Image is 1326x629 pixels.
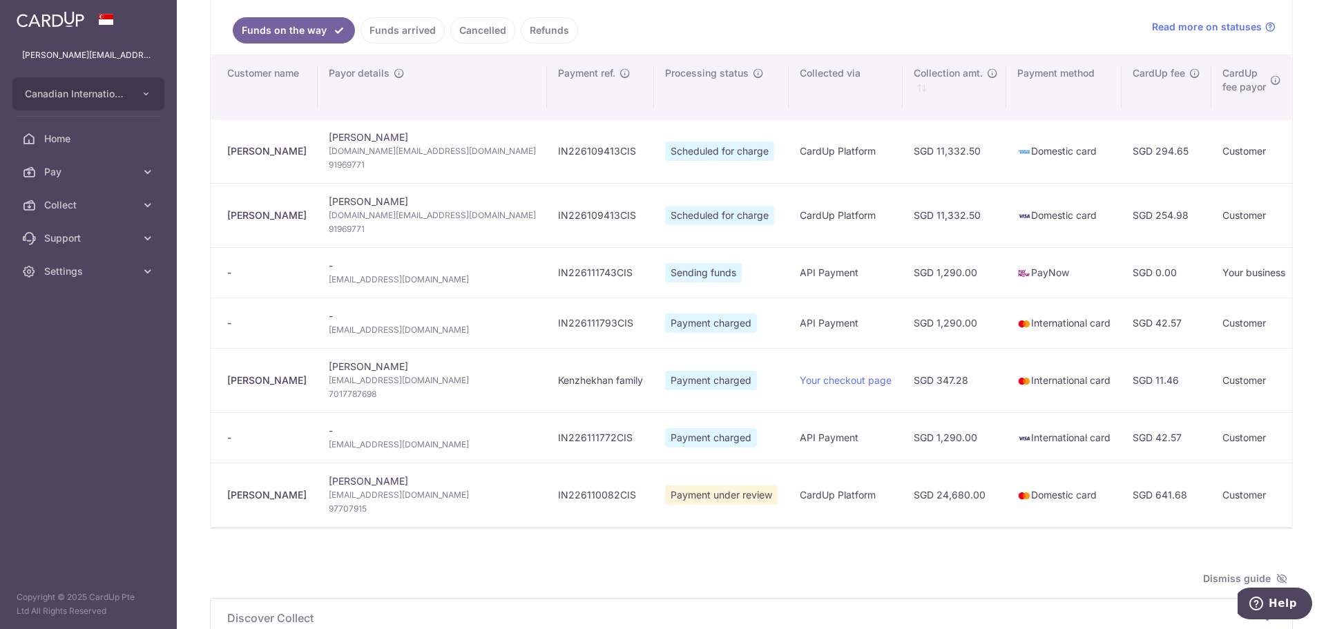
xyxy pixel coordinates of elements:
span: 91969771 [329,158,536,172]
img: paynow-md-4fe65508ce96feda548756c5ee0e473c78d4820b8ea51387c6e4ad89e58a5e61.png [1017,267,1031,280]
th: Customer name [211,55,318,119]
td: IN226111743CIS [547,247,654,298]
span: [EMAIL_ADDRESS][DOMAIN_NAME] [329,438,536,452]
td: Customer [1211,412,1296,463]
td: IN226111772CIS [547,412,654,463]
div: [PERSON_NAME] [227,144,307,158]
td: SGD 11,332.50 [903,183,1006,247]
span: Processing status [665,66,749,80]
td: [PERSON_NAME] [318,463,547,527]
div: - [227,316,307,330]
td: IN226109413CIS [547,183,654,247]
td: SGD 11,332.50 [903,119,1006,183]
th: Payor details [318,55,547,119]
a: Read more on statuses [1152,20,1276,34]
td: [PERSON_NAME] [318,119,547,183]
span: Payment ref. [558,66,615,80]
span: CardUp fee [1133,66,1185,80]
td: API Payment [789,412,903,463]
th: Processing status [654,55,789,119]
td: CardUp Platform [789,463,903,527]
span: Sending funds [665,263,742,282]
span: [EMAIL_ADDRESS][DOMAIN_NAME] [329,488,536,502]
a: Cancelled [450,17,515,43]
img: visa-sm-192604c4577d2d35970c8ed26b86981c2741ebd56154ab54ad91a526f0f24972.png [1017,432,1031,445]
td: CardUp Platform [789,183,903,247]
td: SGD 42.57 [1122,412,1211,463]
span: Collect [44,198,135,212]
span: Payment charged [665,428,757,447]
span: [EMAIL_ADDRESS][DOMAIN_NAME] [329,273,536,287]
span: Payment under review [665,485,778,505]
td: - [318,298,547,348]
th: Collection amt. : activate to sort column ascending [903,55,1006,119]
span: Scheduled for charge [665,206,774,225]
td: SGD 641.68 [1122,463,1211,527]
div: - [227,431,307,445]
td: CardUp Platform [789,119,903,183]
span: 97707915 [329,502,536,516]
td: - [318,412,547,463]
span: Settings [44,264,135,278]
p: [PERSON_NAME][EMAIL_ADDRESS][PERSON_NAME][DOMAIN_NAME] [22,48,155,62]
span: Scheduled for charge [665,142,774,161]
div: [PERSON_NAME] [227,374,307,387]
td: SGD 11.46 [1122,348,1211,412]
th: Payment method [1006,55,1122,119]
span: [DOMAIN_NAME][EMAIL_ADDRESS][DOMAIN_NAME] [329,144,536,158]
td: SGD 24,680.00 [903,463,1006,527]
th: CardUp fee [1122,55,1211,119]
td: Customer [1211,119,1296,183]
span: Read more on statuses [1152,20,1262,34]
span: Payment charged [665,313,757,333]
p: Discover Collect [227,610,1276,626]
img: american-express-sm-c955881869ff4294d00fd038735fb651958d7f10184fcf1bed3b24c57befb5f2.png [1017,145,1031,159]
span: 91969771 [329,222,536,236]
img: mastercard-sm-87a3fd1e0bddd137fecb07648320f44c262e2538e7db6024463105ddbc961eb2.png [1017,489,1031,503]
button: Canadian International School Pte Ltd [12,77,164,110]
span: Discover Collect [227,610,1259,626]
th: CardUpfee payor [1211,55,1296,119]
td: [PERSON_NAME] [318,348,547,412]
td: SGD 294.65 [1122,119,1211,183]
th: Collected via [789,55,903,119]
td: SGD 0.00 [1122,247,1211,298]
td: SGD 1,290.00 [903,412,1006,463]
td: Domestic card [1006,463,1122,527]
span: Pay [44,165,135,179]
td: Customer [1211,183,1296,247]
td: - [318,247,547,298]
a: Funds arrived [361,17,445,43]
td: SGD 347.28 [903,348,1006,412]
td: International card [1006,348,1122,412]
span: Collection amt. [914,66,983,80]
img: mastercard-sm-87a3fd1e0bddd137fecb07648320f44c262e2538e7db6024463105ddbc961eb2.png [1017,317,1031,331]
td: IN226109413CIS [547,119,654,183]
a: Your checkout page [800,374,892,386]
span: [EMAIL_ADDRESS][DOMAIN_NAME] [329,374,536,387]
td: SGD 1,290.00 [903,298,1006,348]
td: Customer [1211,463,1296,527]
td: International card [1006,412,1122,463]
div: - [227,266,307,280]
td: SGD 254.98 [1122,183,1211,247]
span: Payment charged [665,371,757,390]
a: Refunds [521,17,578,43]
td: API Payment [789,298,903,348]
td: Domestic card [1006,119,1122,183]
span: [DOMAIN_NAME][EMAIL_ADDRESS][DOMAIN_NAME] [329,209,536,222]
td: IN226110082CIS [547,463,654,527]
td: Domestic card [1006,183,1122,247]
td: [PERSON_NAME] [318,183,547,247]
span: Home [44,132,135,146]
th: Payment ref. [547,55,654,119]
td: Your business [1211,247,1296,298]
div: [PERSON_NAME] [227,209,307,222]
td: Customer [1211,298,1296,348]
span: Payor details [329,66,390,80]
img: CardUp [17,11,84,28]
span: Dismiss guide [1203,570,1287,587]
a: Funds on the way [233,17,355,43]
span: Support [44,231,135,245]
